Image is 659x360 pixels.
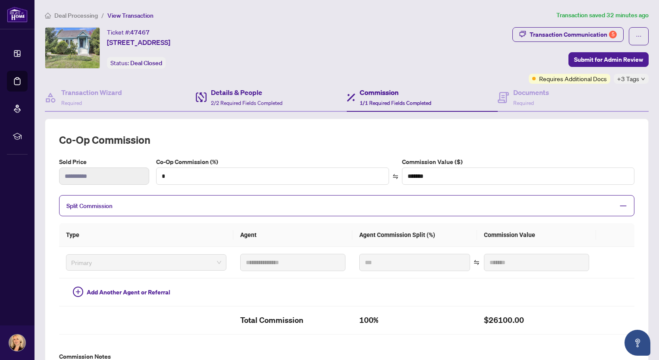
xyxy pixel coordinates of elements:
span: Add Another Agent or Referral [87,287,170,297]
span: swap [392,174,399,180]
button: Add Another Agent or Referral [66,285,177,299]
span: plus-circle [73,287,83,297]
div: 5 [609,31,617,38]
span: swap [474,259,480,265]
span: Deal Processing [54,12,98,19]
h4: Documents [513,87,549,98]
span: View Transaction [107,12,154,19]
img: IMG-X12151899_1.jpg [45,28,100,68]
span: Deal Closed [130,59,162,67]
label: Commission Value ($) [402,157,635,167]
img: Profile Icon [9,335,25,351]
h2: $26100.00 [484,313,589,327]
span: down [641,77,645,81]
span: 2/2 Required Fields Completed [211,100,282,106]
h4: Transaction Wizard [61,87,122,98]
label: Co-Op Commission (%) [156,157,389,167]
img: logo [7,6,28,22]
label: Sold Price [59,157,149,167]
span: Split Commission [66,202,113,210]
span: Required [61,100,82,106]
th: Agent Commission Split (%) [352,223,477,247]
button: Transaction Communication5 [512,27,624,42]
span: Requires Additional Docs [539,74,607,83]
h4: Details & People [211,87,282,98]
span: 47467 [130,28,150,36]
div: Status: [107,57,166,69]
h4: Commission [360,87,431,98]
span: Submit for Admin Review [574,53,643,66]
span: ellipsis [636,33,642,39]
h2: Total Commission [240,313,345,327]
th: Type [59,223,233,247]
span: home [45,13,51,19]
button: Open asap [624,330,650,356]
div: Ticket #: [107,27,150,37]
div: Transaction Communication [530,28,617,41]
h2: 100% [359,313,471,327]
span: Required [513,100,534,106]
th: Agent [233,223,352,247]
span: [STREET_ADDRESS] [107,37,170,47]
th: Commission Value [477,223,596,247]
article: Transaction saved 32 minutes ago [556,10,649,20]
h2: Co-op Commission [59,133,634,147]
span: 1/1 Required Fields Completed [360,100,431,106]
span: +3 Tags [617,74,639,84]
div: Split Commission [59,195,634,216]
span: Primary [71,256,221,269]
button: Submit for Admin Review [568,52,649,67]
span: minus [619,202,627,210]
li: / [101,10,104,20]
